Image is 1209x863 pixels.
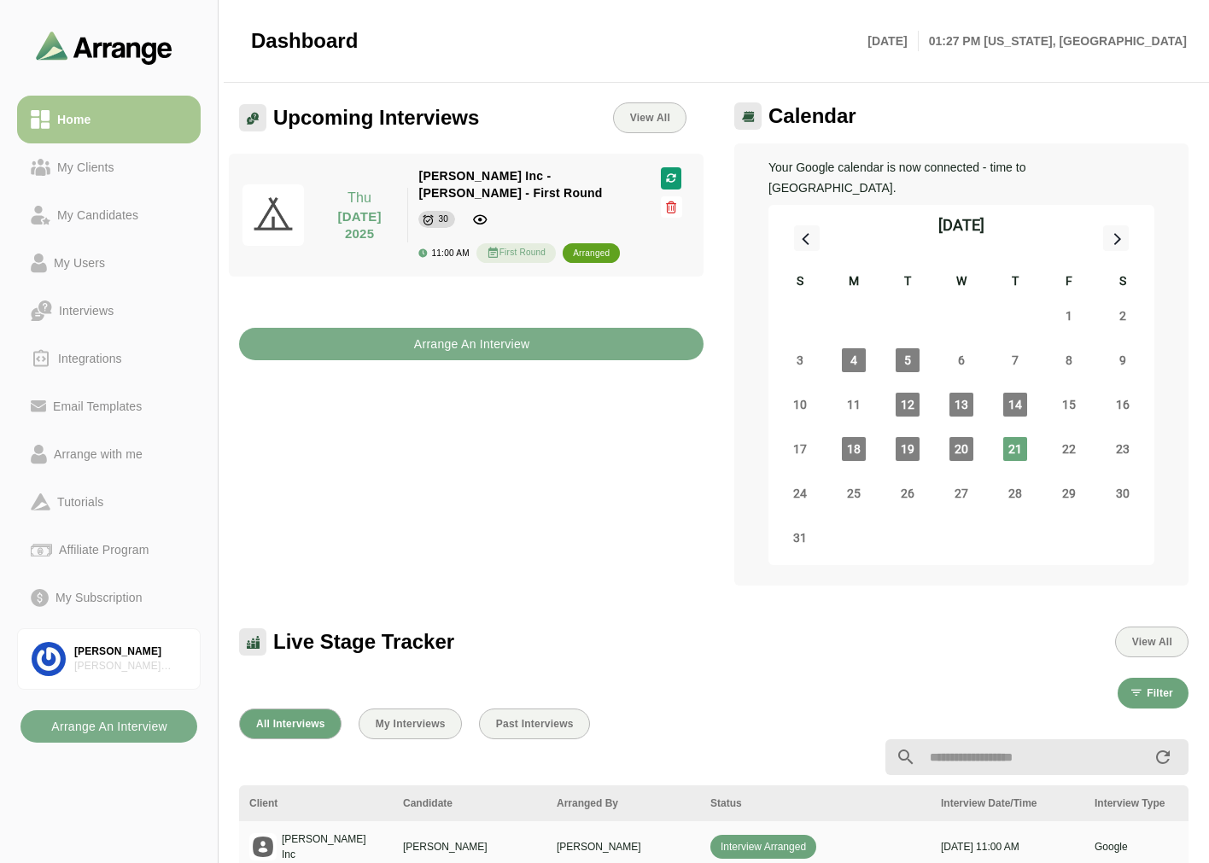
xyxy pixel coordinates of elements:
span: Monday, August 18, 2025 [842,437,866,461]
span: Upcoming Interviews [273,105,479,131]
a: My Subscription [17,574,201,621]
b: Arrange An Interview [413,328,530,360]
span: Filter [1146,687,1173,699]
span: Saturday, August 2, 2025 [1111,304,1135,328]
div: Candidate [403,796,536,811]
div: arranged [573,245,610,262]
button: Arrange An Interview [239,328,704,360]
div: W [935,271,989,294]
p: [PERSON_NAME] Inc [282,831,383,862]
span: View All [629,112,670,124]
span: Friday, August 8, 2025 [1057,348,1081,372]
span: Tuesday, August 19, 2025 [896,437,920,461]
p: [DATE] [867,31,918,51]
div: 11:00 AM [418,248,469,258]
div: [PERSON_NAME] Associates [74,659,186,673]
a: My Candidates [17,191,201,239]
img: pwa-512x512.png [242,184,304,246]
div: Interview Date/Time [941,796,1074,811]
span: Monday, August 11, 2025 [842,393,866,417]
p: Your Google calendar is now connected - time to [GEOGRAPHIC_DATA]. [768,157,1154,198]
div: S [774,271,827,294]
span: Saturday, August 9, 2025 [1111,348,1135,372]
div: [PERSON_NAME] [74,644,186,659]
span: Thursday, August 21, 2025 [1003,437,1027,461]
span: [PERSON_NAME] Inc - [PERSON_NAME] - First Round [418,169,602,200]
a: Interviews [17,287,201,335]
span: All Interviews [255,718,325,730]
div: First Round [476,243,556,263]
div: F [1042,271,1095,294]
a: View All [613,102,686,133]
div: T [881,271,935,294]
span: Interview Arranged [710,835,816,859]
div: Integrations [51,348,129,369]
p: [PERSON_NAME] [557,839,690,854]
a: Affiliate Program [17,526,201,574]
div: Arranged By [557,796,690,811]
span: Friday, August 1, 2025 [1057,304,1081,328]
button: All Interviews [239,708,342,739]
div: Interviews [52,300,120,321]
button: Arrange An Interview [20,710,197,743]
span: Sunday, August 17, 2025 [788,437,812,461]
span: Sunday, August 3, 2025 [788,348,812,372]
div: My Clients [50,157,121,178]
button: Past Interviews [479,708,590,739]
a: Arrange with me [17,430,201,478]
p: 01:27 PM [US_STATE], [GEOGRAPHIC_DATA] [919,31,1187,51]
span: Tuesday, August 5, 2025 [896,348,920,372]
div: 30 [438,211,448,228]
b: Arrange An Interview [50,710,167,743]
span: My Interviews [375,718,446,730]
button: Filter [1118,678,1189,708]
p: [DATE] 11:00 AM [941,839,1074,854]
img: placeholder logo [249,833,277,860]
div: M [827,271,881,294]
span: Saturday, August 30, 2025 [1111,481,1135,505]
a: Home [17,96,201,143]
div: Home [50,109,97,130]
button: View All [1115,627,1189,657]
span: Wednesday, August 27, 2025 [949,481,973,505]
span: Monday, August 4, 2025 [842,348,866,372]
span: Tuesday, August 12, 2025 [896,393,920,417]
div: T [988,271,1042,294]
span: View All [1131,636,1172,648]
a: Email Templates [17,382,201,430]
div: Status [710,796,920,811]
span: Dashboard [251,28,358,54]
a: My Users [17,239,201,287]
span: Wednesday, August 6, 2025 [949,348,973,372]
span: Saturday, August 23, 2025 [1111,437,1135,461]
div: Email Templates [46,396,149,417]
span: Tuesday, August 26, 2025 [896,481,920,505]
span: Monday, August 25, 2025 [842,481,866,505]
span: Friday, August 22, 2025 [1057,437,1081,461]
span: Live Stage Tracker [273,629,454,655]
span: Wednesday, August 13, 2025 [949,393,973,417]
p: Thu [322,188,398,208]
div: S [1095,271,1149,294]
span: Wednesday, August 20, 2025 [949,437,973,461]
div: My Users [47,253,112,273]
span: Thursday, August 7, 2025 [1003,348,1027,372]
span: Calendar [768,103,856,129]
a: Integrations [17,335,201,382]
span: Friday, August 29, 2025 [1057,481,1081,505]
div: Tutorials [50,492,110,512]
div: Arrange with me [47,444,149,464]
span: Thursday, August 14, 2025 [1003,393,1027,417]
span: Sunday, August 10, 2025 [788,393,812,417]
span: Saturday, August 16, 2025 [1111,393,1135,417]
a: [PERSON_NAME][PERSON_NAME] Associates [17,628,201,690]
span: Past Interviews [495,718,574,730]
a: My Clients [17,143,201,191]
div: Affiliate Program [52,539,155,560]
p: [DATE] 2025 [322,208,398,242]
p: [PERSON_NAME] [403,839,536,854]
span: Sunday, August 31, 2025 [788,526,812,550]
a: Tutorials [17,478,201,526]
div: Client [249,796,383,811]
span: Thursday, August 28, 2025 [1003,481,1027,505]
